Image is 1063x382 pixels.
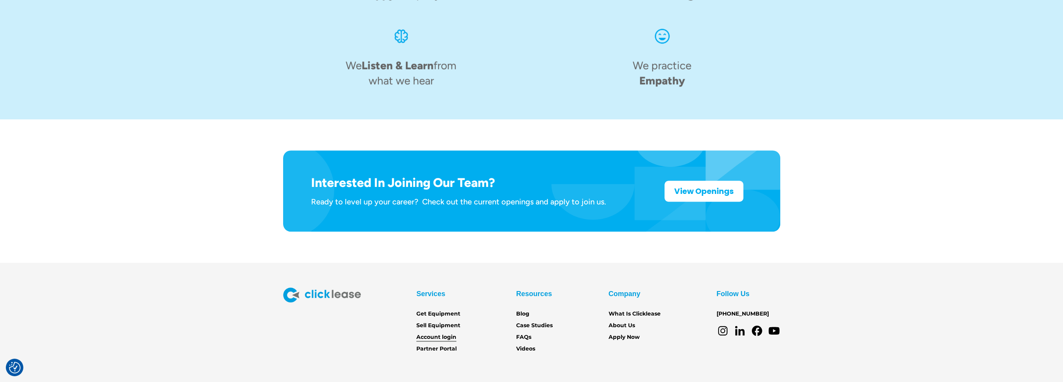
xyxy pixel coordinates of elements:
[633,58,691,88] h4: We practice
[717,310,769,318] a: [PHONE_NUMBER]
[717,288,750,300] div: Follow Us
[516,345,535,353] a: Videos
[311,197,606,207] div: Ready to level up your career? Check out the current openings and apply to join us.
[362,59,433,72] span: Listen & Learn
[653,27,672,45] img: Smiling face icon
[609,288,640,300] div: Company
[311,175,606,190] h1: Interested In Joining Our Team?
[609,333,640,342] a: Apply Now
[516,310,529,318] a: Blog
[674,186,734,197] strong: View Openings
[639,74,685,87] span: Empathy
[416,310,460,318] a: Get Equipment
[665,181,743,202] a: View Openings
[9,362,21,373] img: Revisit consent button
[609,321,635,330] a: About Us
[416,321,460,330] a: Sell Equipment
[392,27,411,45] img: An icon of a brain
[283,288,361,302] img: Clicklease logo
[416,333,456,342] a: Account login
[416,288,445,300] div: Services
[516,321,553,330] a: Case Studies
[609,310,661,318] a: What Is Clicklease
[416,345,457,353] a: Partner Portal
[343,58,459,88] h4: We from what we hear
[516,288,552,300] div: Resources
[9,362,21,373] button: Consent Preferences
[516,333,531,342] a: FAQs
